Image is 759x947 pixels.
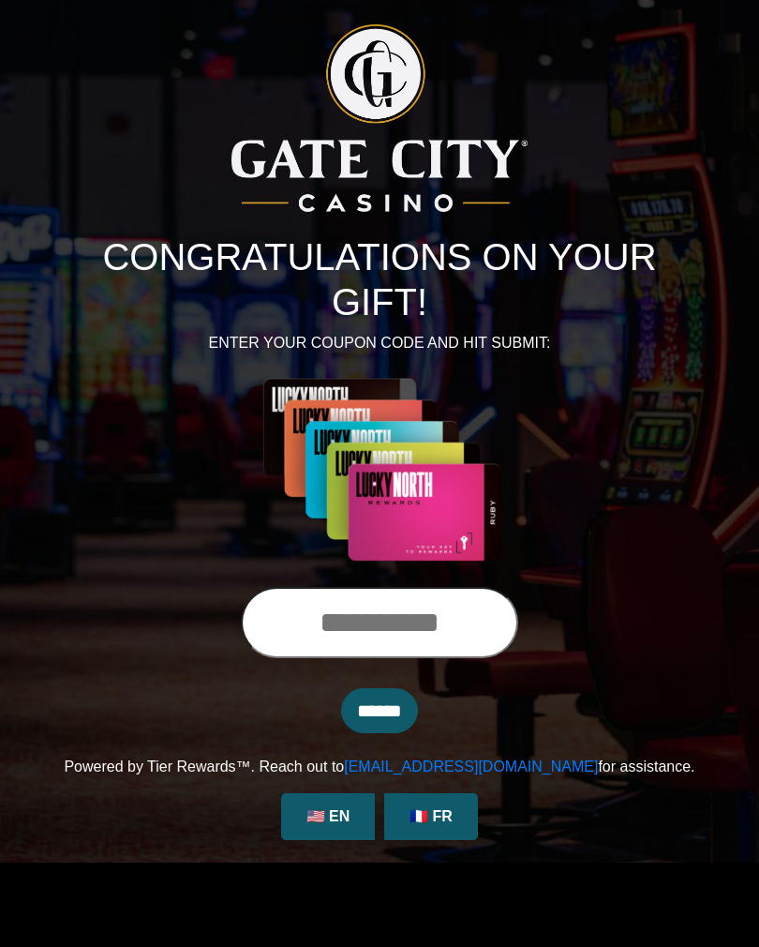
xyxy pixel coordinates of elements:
a: 🇫🇷 FR [384,793,478,840]
a: 🇺🇸 EN [281,793,375,840]
div: Language Selection [276,793,483,840]
a: [EMAIL_ADDRESS][DOMAIN_NAME] [344,759,598,774]
span: Powered by Tier Rewards™. Reach out to for assistance. [64,759,694,774]
h1: CONGRATULATIONS ON YOUR GIFT! [56,234,703,324]
p: ENTER YOUR COUPON CODE AND HIT SUBMIT: [56,332,703,354]
img: Logo [231,24,528,212]
img: Center Image [213,377,546,564]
